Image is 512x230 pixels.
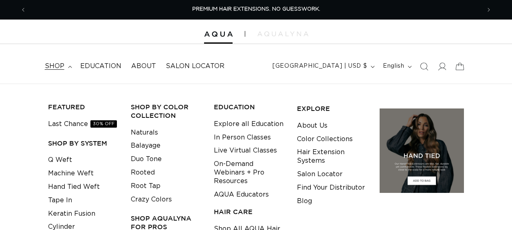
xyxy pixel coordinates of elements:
a: About Us [297,119,327,133]
h3: EDUCATION [214,103,284,111]
a: Naturals [131,126,158,139]
summary: shop [40,57,75,75]
span: About [131,62,156,71]
button: [GEOGRAPHIC_DATA] | USD $ [268,59,378,74]
a: Live Virtual Classes [214,144,277,157]
a: Color Collections [297,133,353,146]
a: Salon Locator [161,57,229,75]
a: Q Weft [48,153,72,167]
a: Balayage [131,139,160,153]
a: Education [75,57,126,75]
a: Blog [297,195,312,208]
a: Salon Locator [297,168,343,181]
img: aqualyna.com [257,31,308,36]
a: Rooted [131,166,155,179]
span: 30% OFF [90,120,117,128]
a: Tape In [48,194,72,207]
a: Hair Extension Systems [297,146,367,168]
h3: EXPLORE [297,104,367,113]
summary: Search [415,57,433,75]
a: Find Your Distributor [297,181,365,195]
h3: Shop by Color Collection [131,103,201,120]
span: Education [80,62,121,71]
a: Root Tap [131,179,160,193]
img: Aqua Hair Extensions [204,31,233,37]
h3: SHOP BY SYSTEM [48,139,119,148]
a: AQUA Educators [214,188,269,201]
button: English [378,59,415,74]
h3: HAIR CARE [214,208,284,216]
a: In Person Classes [214,131,271,144]
span: PREMIUM HAIR EXTENSIONS. NO GUESSWORK. [192,7,320,12]
a: Machine Weft [48,167,94,180]
span: English [383,62,404,71]
a: Hand Tied Weft [48,180,100,194]
button: Next announcement [480,2,498,18]
span: shop [45,62,64,71]
h3: FEATURED [48,103,119,111]
a: Crazy Colors [131,193,172,206]
a: About [126,57,161,75]
span: [GEOGRAPHIC_DATA] | USD $ [272,62,367,71]
a: Keratin Fusion [48,207,95,221]
a: On-Demand Webinars + Pro Resources [214,157,284,188]
a: Duo Tone [131,153,162,166]
span: Salon Locator [166,62,224,71]
a: Explore all Education [214,117,283,131]
button: Previous announcement [14,2,32,18]
a: Last Chance30% OFF [48,117,117,131]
